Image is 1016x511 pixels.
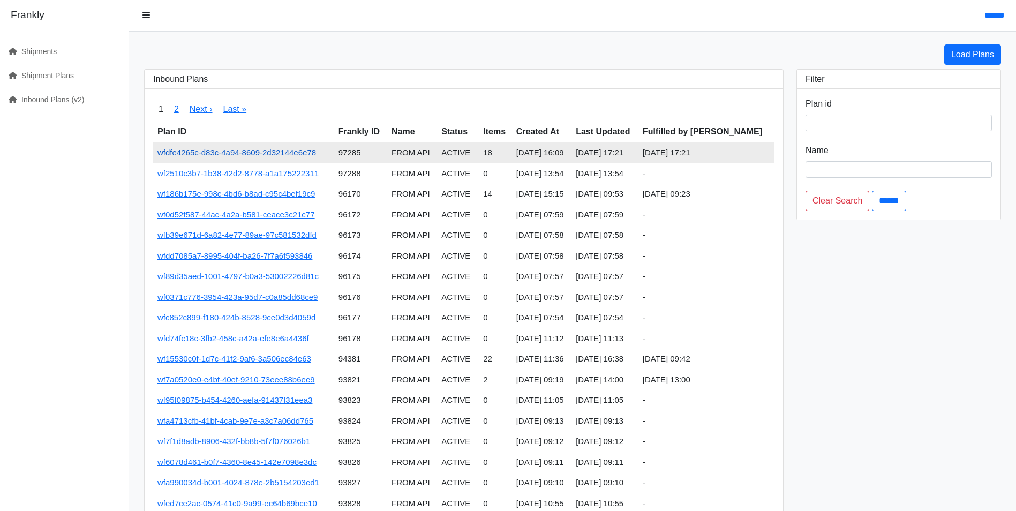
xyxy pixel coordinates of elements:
a: wf15530c0f-1d7c-41f2-9af6-3a506ec84e63 [157,354,311,363]
td: 96177 [334,307,387,328]
th: Frankly ID [334,121,387,142]
td: [DATE] 07:54 [512,307,572,328]
label: Name [806,144,829,157]
td: FROM API [387,184,437,205]
td: - [638,472,774,493]
td: ACTIVE [437,205,479,226]
td: [DATE] 09:42 [638,349,774,370]
td: [DATE] 11:36 [512,349,572,370]
td: ACTIVE [437,307,479,328]
td: 93827 [334,472,387,493]
td: [DATE] 09:13 [512,411,572,432]
td: [DATE] 07:59 [512,205,572,226]
td: [DATE] 07:58 [571,225,638,246]
a: wf7f1d8adb-8906-432f-bb8b-5f7f076026b1 [157,437,310,446]
td: FROM API [387,205,437,226]
td: 0 [479,307,511,328]
td: FROM API [387,246,437,267]
td: ACTIVE [437,390,479,411]
td: 93824 [334,411,387,432]
td: FROM API [387,287,437,308]
td: - [638,452,774,473]
a: Clear Search [806,191,869,211]
td: ACTIVE [437,328,479,349]
th: Fulfilled by [PERSON_NAME] [638,121,774,142]
td: ACTIVE [437,163,479,184]
span: 1 [153,97,169,121]
a: wf89d35aed-1001-4797-b0a3-53002226d81c [157,272,319,281]
td: 96173 [334,225,387,246]
td: [DATE] 09:10 [571,472,638,493]
td: 0 [479,246,511,267]
td: 0 [479,472,511,493]
td: 96178 [334,328,387,349]
td: 0 [479,266,511,287]
td: 0 [479,390,511,411]
td: FROM API [387,411,437,432]
td: [DATE] 09:11 [512,452,572,473]
td: FROM API [387,163,437,184]
td: 0 [479,431,511,452]
td: [DATE] 07:58 [571,246,638,267]
a: Load Plans [944,44,1001,65]
td: ACTIVE [437,225,479,246]
td: ACTIVE [437,472,479,493]
td: [DATE] 13:54 [512,163,572,184]
td: ACTIVE [437,411,479,432]
td: ACTIVE [437,431,479,452]
td: 93823 [334,390,387,411]
td: FROM API [387,225,437,246]
td: FROM API [387,266,437,287]
a: wf2510c3b7-1b38-42d2-8778-a1a175222311 [157,169,319,178]
a: wfdd7085a7-8995-404f-ba26-7f7a6f593846 [157,251,312,260]
td: 2 [479,370,511,390]
td: 0 [479,205,511,226]
td: 0 [479,328,511,349]
td: FROM API [387,472,437,493]
a: wf0d52f587-44ac-4a2a-b581-ceace3c21c77 [157,210,315,219]
td: [DATE] 15:15 [512,184,572,205]
td: - [638,390,774,411]
td: - [638,307,774,328]
td: - [638,266,774,287]
td: FROM API [387,431,437,452]
label: Plan id [806,97,832,110]
td: ACTIVE [437,142,479,163]
td: - [638,287,774,308]
td: [DATE] 13:00 [638,370,774,390]
td: - [638,411,774,432]
td: [DATE] 16:09 [512,142,572,163]
td: ACTIVE [437,370,479,390]
td: [DATE] 11:12 [512,328,572,349]
th: Items [479,121,511,142]
td: - [638,246,774,267]
th: Last Updated [571,121,638,142]
td: [DATE] 11:05 [512,390,572,411]
td: ACTIVE [437,287,479,308]
td: 96175 [334,266,387,287]
h3: Filter [806,74,992,84]
td: [DATE] 07:58 [512,246,572,267]
td: FROM API [387,452,437,473]
td: [DATE] 09:12 [571,431,638,452]
td: [DATE] 09:12 [512,431,572,452]
td: [DATE] 09:23 [638,184,774,205]
a: wf95f09875-b454-4260-aefa-91437f31eea3 [157,395,312,404]
h3: Inbound Plans [153,74,774,84]
a: wfd74fc18c-3fb2-458c-a42a-efe8e6a4436f [157,334,309,343]
td: - [638,431,774,452]
a: wfdfe4265c-d83c-4a94-8609-2d32144e6e78 [157,148,316,157]
a: wfa990034d-b001-4024-878e-2b5154203ed1 [157,478,319,487]
td: 93826 [334,452,387,473]
a: Last » [223,104,246,114]
td: ACTIVE [437,246,479,267]
a: wfed7ce2ac-0574-41c0-9a99-ec64b69bce10 [157,499,317,508]
td: [DATE] 07:54 [571,307,638,328]
a: 2 [174,104,179,114]
td: 0 [479,225,511,246]
td: 96170 [334,184,387,205]
td: [DATE] 07:57 [571,287,638,308]
td: 93821 [334,370,387,390]
a: wf6078d461-b0f7-4360-8e45-142e7098e3dc [157,457,317,467]
td: 97288 [334,163,387,184]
